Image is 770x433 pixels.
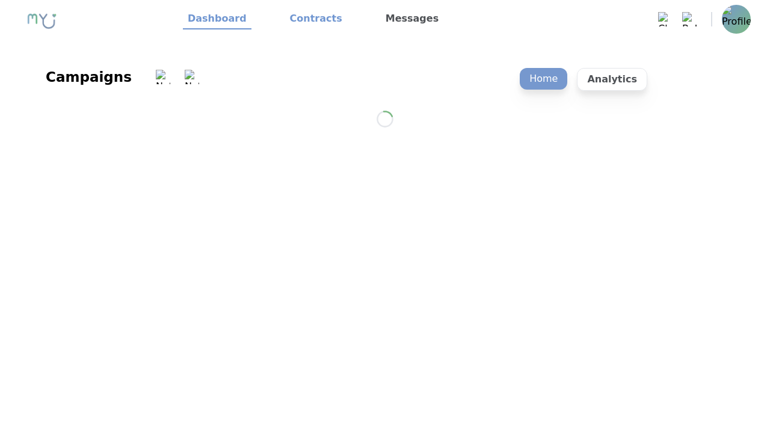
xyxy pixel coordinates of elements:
[722,5,751,34] img: Profile
[156,70,170,84] img: Notification
[682,12,697,26] img: Bell
[46,67,132,87] div: Campaigns
[285,9,347,29] a: Contracts
[658,12,673,26] img: Chat
[381,9,443,29] a: Messages
[183,9,251,29] a: Dashboard
[185,70,199,84] img: Notification
[520,68,567,90] p: Home
[577,68,647,91] p: Analytics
